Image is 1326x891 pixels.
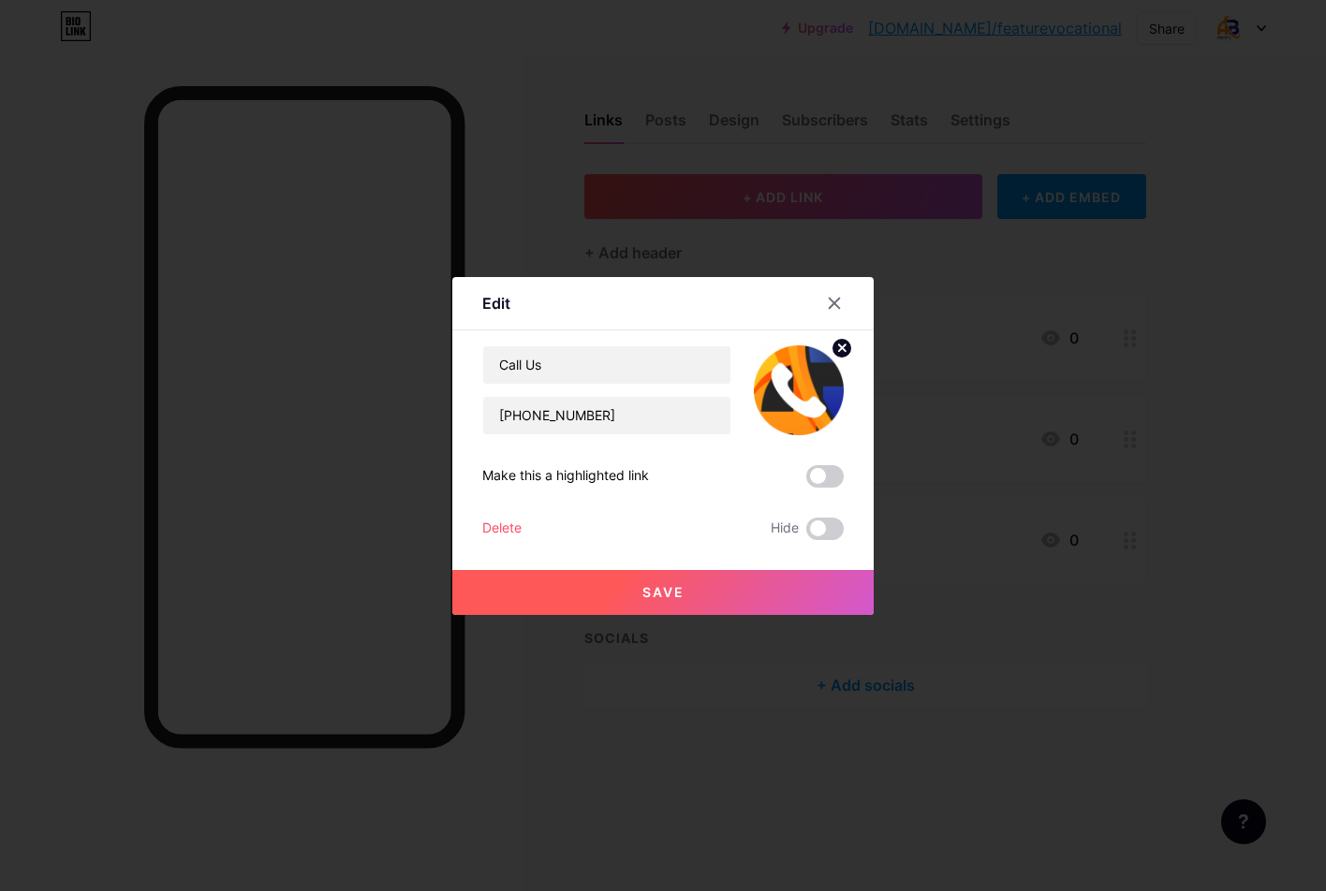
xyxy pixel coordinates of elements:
[482,518,522,540] div: Delete
[754,345,844,435] img: link_thumbnail
[483,397,730,434] input: URL
[642,584,685,600] span: Save
[482,292,510,314] div: Edit
[483,346,730,384] input: Title
[771,518,799,540] span: Hide
[452,570,874,615] button: Save
[482,465,649,488] div: Make this a highlighted link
